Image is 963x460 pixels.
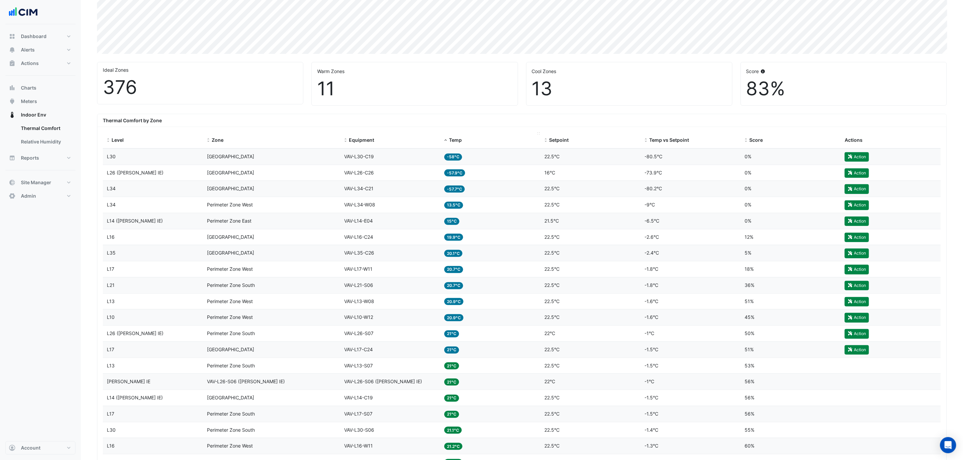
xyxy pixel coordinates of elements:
span: 21.1°C [444,427,462,434]
span: Setpoint [549,137,569,143]
span: VAV-L13-S07 [344,363,373,368]
span: Zone [212,137,223,143]
span: L30 [107,427,116,433]
span: Account [21,445,40,451]
span: -1.8°C [644,266,658,272]
span: Perimeter Zone South [207,330,255,336]
span: 15°C [444,218,459,225]
div: 376 [103,76,298,99]
span: Centre Zone [207,395,254,400]
span: 51% [745,298,754,304]
span: 22°C [544,379,555,384]
span: L17 [107,266,114,272]
span: 22.5°C [544,186,560,191]
span: 56% [745,379,754,384]
span: 22°C [544,330,555,336]
span: 51% [745,347,754,352]
div: Ideal Zones [103,66,298,73]
span: VAV-L26-S06 (NABERS IE) [207,379,285,384]
span: L13 [107,298,115,304]
span: -80.2°C [644,186,662,191]
span: L35 [107,250,116,256]
span: VAV-L17-S07 [344,411,372,417]
span: 22.5°C [544,347,560,352]
span: 21°C [444,347,459,354]
button: Dashboard [5,30,76,43]
span: VAV-L16-W11 [344,443,373,449]
span: Meters [21,98,37,105]
span: VAV-L26-S06 (NABERS IE) [344,379,422,384]
span: 20.7°C [444,282,463,289]
span: -2.4°C [644,250,659,256]
span: Centre Zone [207,170,254,175]
span: Perimeter Zone East [207,218,251,224]
span: Perimeter Zone West [207,266,253,272]
span: -1°C [644,379,654,384]
span: -80.5°C [644,154,662,159]
span: 22.5°C [544,314,560,320]
span: L16 [107,443,115,449]
span: 0% [745,154,751,159]
span: VAV-L10-W12 [344,314,373,320]
span: L14 (NABERS IE) [107,395,163,400]
span: Centre Zone [207,154,254,159]
button: Action [845,281,869,290]
span: -9°C [644,202,655,207]
span: -1.8°C [644,282,658,288]
button: Indoor Env [5,108,76,122]
span: VAV-L30-C19 [344,154,374,159]
span: 21.2°C [444,443,462,450]
span: L17 [107,411,114,417]
app-icon: Meters [9,98,16,105]
span: 21.5°C [544,218,559,224]
span: 53% [745,363,754,368]
button: Action [845,297,869,306]
span: L30 [107,154,116,159]
span: Perimeter Zone South [207,363,255,368]
button: Action [845,313,869,322]
button: Charts [5,81,76,95]
span: -57.7°C [444,186,465,193]
button: Action [845,345,869,355]
span: Centre Zone [207,250,254,256]
span: VAV-L21-S06 [344,282,373,288]
button: Action [845,168,869,178]
span: 22.5°C [544,202,560,207]
button: Account [5,441,76,455]
span: -57.9°C [444,169,465,176]
app-icon: Alerts [9,46,16,53]
span: VAV-L13-W08 [344,298,374,304]
span: Centre Zone [207,234,254,240]
button: Actions [5,57,76,70]
span: L21 [107,282,115,288]
span: -73.9°C [644,170,662,175]
span: 20.7°C [444,266,463,273]
button: Reports [5,151,76,165]
span: Perimeter Zone South [207,411,255,417]
span: 22.5°C [544,282,560,288]
span: Perimeter Zone South [207,427,255,433]
app-icon: Admin [9,193,16,199]
span: 19.9°C [444,234,463,241]
span: 50% [745,330,754,336]
span: VAV-L35-C26 [344,250,374,256]
span: L13 [107,363,115,368]
span: 0% [745,218,751,224]
span: 21°C [444,411,459,418]
span: VAV-L26-C26 [344,170,374,175]
span: Actions [845,137,863,143]
span: Equipment [349,137,374,143]
span: -58°C [444,154,462,161]
span: 18% [745,266,754,272]
div: 83% [746,77,941,100]
span: Perimeter Zone South [207,282,255,288]
span: 22.5°C [544,266,560,272]
span: Perimeter Zone West [207,314,253,320]
span: VAV-L34-C21 [344,186,373,191]
span: Temp [449,137,462,143]
span: Perimeter Zone West [207,298,253,304]
span: Perimeter Zone West [207,443,253,449]
span: 56% [745,411,754,417]
app-icon: Indoor Env [9,111,16,118]
span: 22.5°C [544,298,560,304]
